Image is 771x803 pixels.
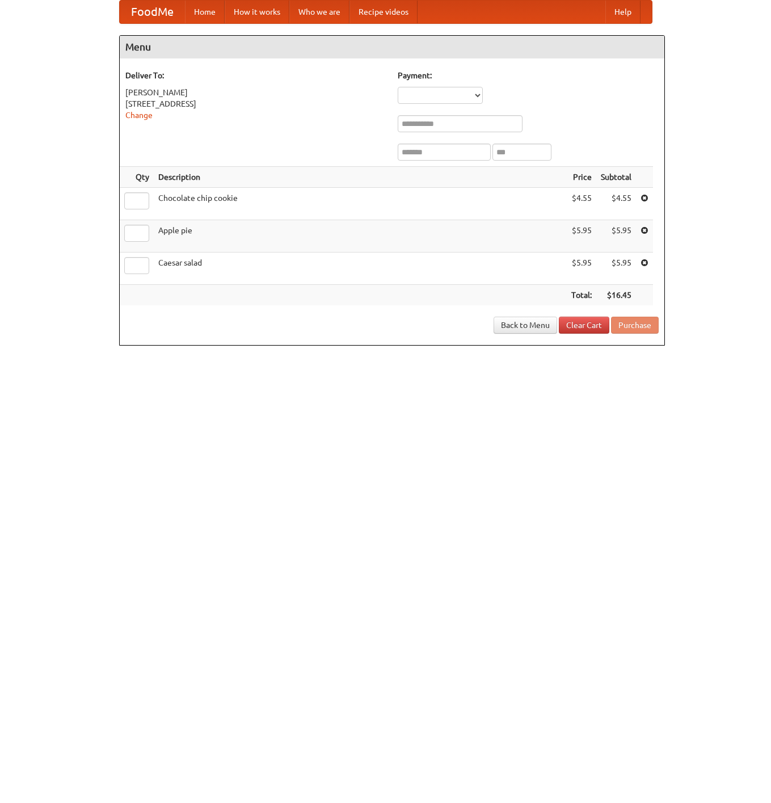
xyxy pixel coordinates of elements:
[596,167,636,188] th: Subtotal
[398,70,659,81] h5: Payment:
[567,167,596,188] th: Price
[596,220,636,253] td: $5.95
[494,317,557,334] a: Back to Menu
[289,1,349,23] a: Who we are
[596,285,636,306] th: $16.45
[225,1,289,23] a: How it works
[596,188,636,220] td: $4.55
[596,253,636,285] td: $5.95
[120,1,185,23] a: FoodMe
[349,1,418,23] a: Recipe videos
[567,285,596,306] th: Total:
[611,317,659,334] button: Purchase
[125,111,153,120] a: Change
[154,167,567,188] th: Description
[120,36,664,58] h4: Menu
[154,220,567,253] td: Apple pie
[567,188,596,220] td: $4.55
[559,317,609,334] a: Clear Cart
[154,253,567,285] td: Caesar salad
[567,253,596,285] td: $5.95
[185,1,225,23] a: Home
[154,188,567,220] td: Chocolate chip cookie
[125,70,386,81] h5: Deliver To:
[120,167,154,188] th: Qty
[125,98,386,110] div: [STREET_ADDRESS]
[605,1,641,23] a: Help
[567,220,596,253] td: $5.95
[125,87,386,98] div: [PERSON_NAME]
